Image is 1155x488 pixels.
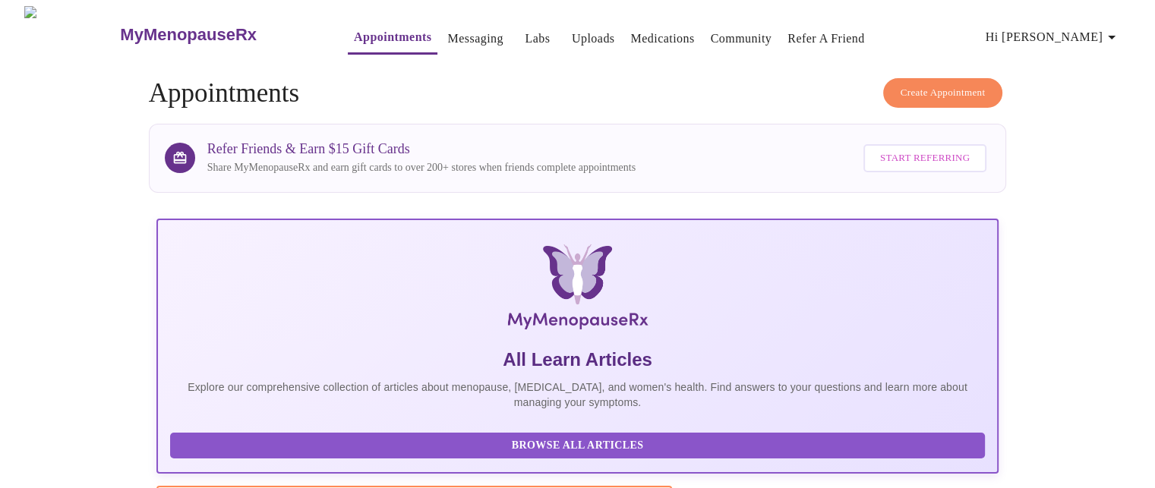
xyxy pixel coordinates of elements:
a: Uploads [572,28,615,49]
button: Create Appointment [883,78,1003,108]
button: Labs [513,24,562,54]
span: Browse All Articles [185,436,970,455]
a: Community [711,28,772,49]
button: Browse All Articles [170,433,986,459]
a: Appointments [354,27,431,48]
h4: Appointments [149,78,1007,109]
span: Create Appointment [901,84,986,102]
a: Medications [630,28,694,49]
a: MyMenopauseRx [118,8,317,61]
button: Messaging [441,24,509,54]
a: Refer a Friend [787,28,865,49]
button: Uploads [566,24,621,54]
h5: All Learn Articles [170,348,986,372]
p: Share MyMenopauseRx and earn gift cards to over 200+ stores when friends complete appointments [207,160,636,175]
a: Start Referring [860,137,990,180]
button: Start Referring [863,144,986,172]
span: Hi [PERSON_NAME] [986,27,1121,48]
h3: MyMenopauseRx [120,25,257,45]
a: Messaging [447,28,503,49]
button: Community [705,24,778,54]
a: Labs [525,28,550,49]
h3: Refer Friends & Earn $15 Gift Cards [207,141,636,157]
button: Appointments [348,22,437,55]
img: MyMenopauseRx Logo [24,6,118,63]
a: Browse All Articles [170,438,989,451]
button: Medications [624,24,700,54]
img: MyMenopauseRx Logo [296,244,858,335]
button: Refer a Friend [781,24,871,54]
span: Start Referring [880,150,970,167]
button: Hi [PERSON_NAME] [980,22,1127,52]
p: Explore our comprehensive collection of articles about menopause, [MEDICAL_DATA], and women's hea... [170,379,986,410]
